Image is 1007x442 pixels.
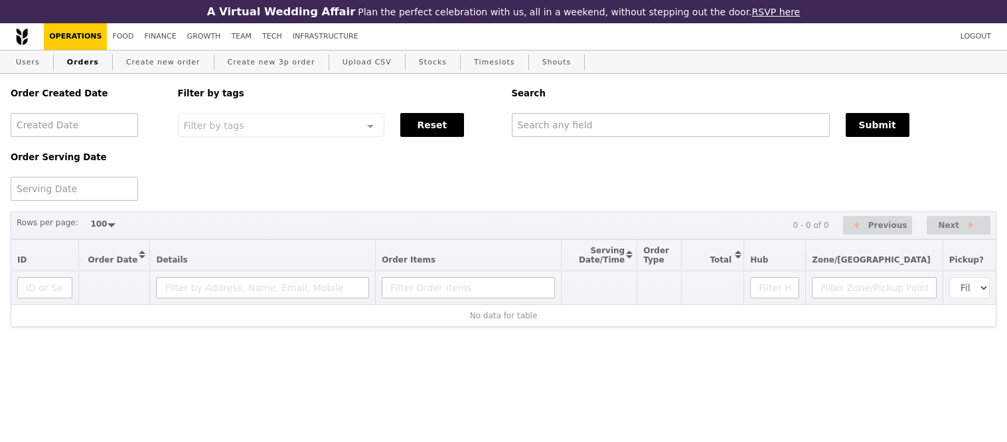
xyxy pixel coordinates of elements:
[11,177,138,201] input: Serving Date
[207,5,355,18] h3: A Virtual Wedding Affair
[17,216,78,229] label: Rows per page:
[16,28,28,45] img: Grain logo
[17,255,27,265] span: ID
[512,88,997,98] h5: Search
[11,113,138,137] input: Created Date
[643,246,669,265] span: Order Type
[44,23,107,50] a: Operations
[11,51,45,74] a: Users
[222,51,321,74] a: Create new 3p order
[382,255,435,265] span: Order Items
[868,217,907,233] span: Previous
[139,23,182,50] a: Finance
[750,277,799,298] input: Filter Hub
[11,88,162,98] h5: Order Created Date
[107,23,139,50] a: Food
[414,51,452,74] a: Stocks
[812,255,931,265] span: Zone/[GEOGRAPHIC_DATA]
[156,255,187,265] span: Details
[927,216,990,235] button: Next
[750,255,768,265] span: Hub
[949,255,984,265] span: Pickup?
[469,51,520,74] a: Timeslots
[793,221,828,230] div: 0 - 0 of 0
[938,217,959,233] span: Next
[257,23,287,50] a: Tech
[62,51,104,74] a: Orders
[156,277,369,298] input: Filter by Address, Name, Email, Mobile
[17,277,72,298] input: ID or Salesperson name
[400,113,464,137] button: Reset
[168,5,839,18] div: Plan the perfect celebration with us, all in a weekend, without stepping out the door.
[955,23,996,50] a: Logout
[843,216,912,235] button: Previous
[121,51,206,74] a: Create new order
[812,277,937,298] input: Filter Zone/Pickup Point
[17,311,990,320] div: No data for table
[337,51,397,74] a: Upload CSV
[382,277,555,298] input: Filter Order Items
[512,113,830,137] input: Search any field
[178,88,496,98] h5: Filter by tags
[537,51,577,74] a: Shouts
[287,23,364,50] a: Infrastructure
[226,23,257,50] a: Team
[752,7,801,17] a: RSVP here
[11,152,162,162] h5: Order Serving Date
[182,23,226,50] a: Growth
[846,113,909,137] button: Submit
[184,119,244,131] span: Filter by tags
